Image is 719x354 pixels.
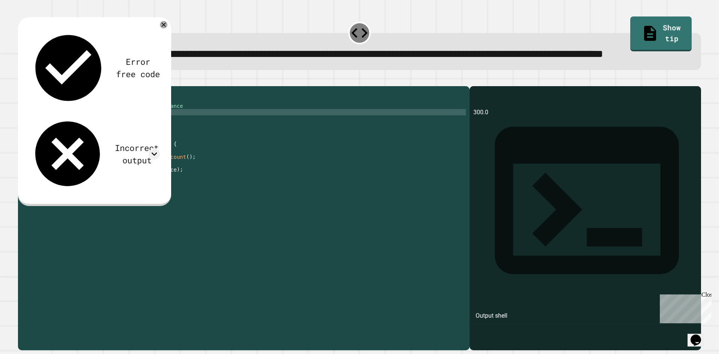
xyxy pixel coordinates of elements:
[630,16,691,51] a: Show tip
[114,142,160,166] div: Incorrect output
[473,108,697,350] div: 300.0
[657,291,712,323] iframe: chat widget
[3,3,52,48] div: Chat with us now!Close
[688,324,712,347] iframe: chat widget
[116,55,160,80] div: Error free code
